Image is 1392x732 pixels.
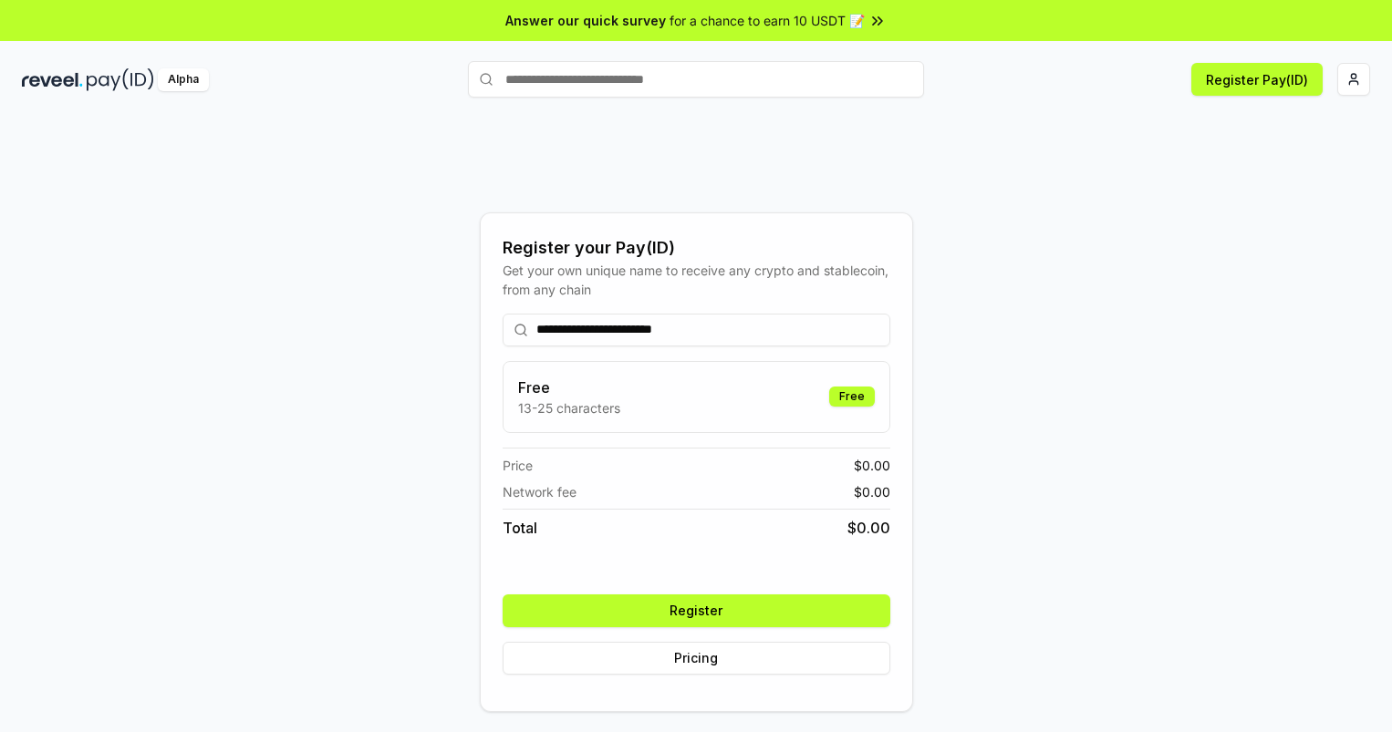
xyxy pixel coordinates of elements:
[829,387,875,407] div: Free
[503,235,890,261] div: Register your Pay(ID)
[503,594,890,627] button: Register
[1191,63,1323,96] button: Register Pay(ID)
[505,11,666,30] span: Answer our quick survey
[847,517,890,539] span: $ 0.00
[518,376,620,398] h3: Free
[854,482,890,501] span: $ 0.00
[503,642,890,675] button: Pricing
[503,517,537,539] span: Total
[503,261,890,299] div: Get your own unique name to receive any crypto and stablecoin, from any chain
[158,68,209,91] div: Alpha
[87,68,154,91] img: pay_id
[503,456,533,475] span: Price
[854,456,890,475] span: $ 0.00
[503,482,577,501] span: Network fee
[670,11,865,30] span: for a chance to earn 10 USDT 📝
[22,68,83,91] img: reveel_dark
[518,398,620,418] p: 13-25 characters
